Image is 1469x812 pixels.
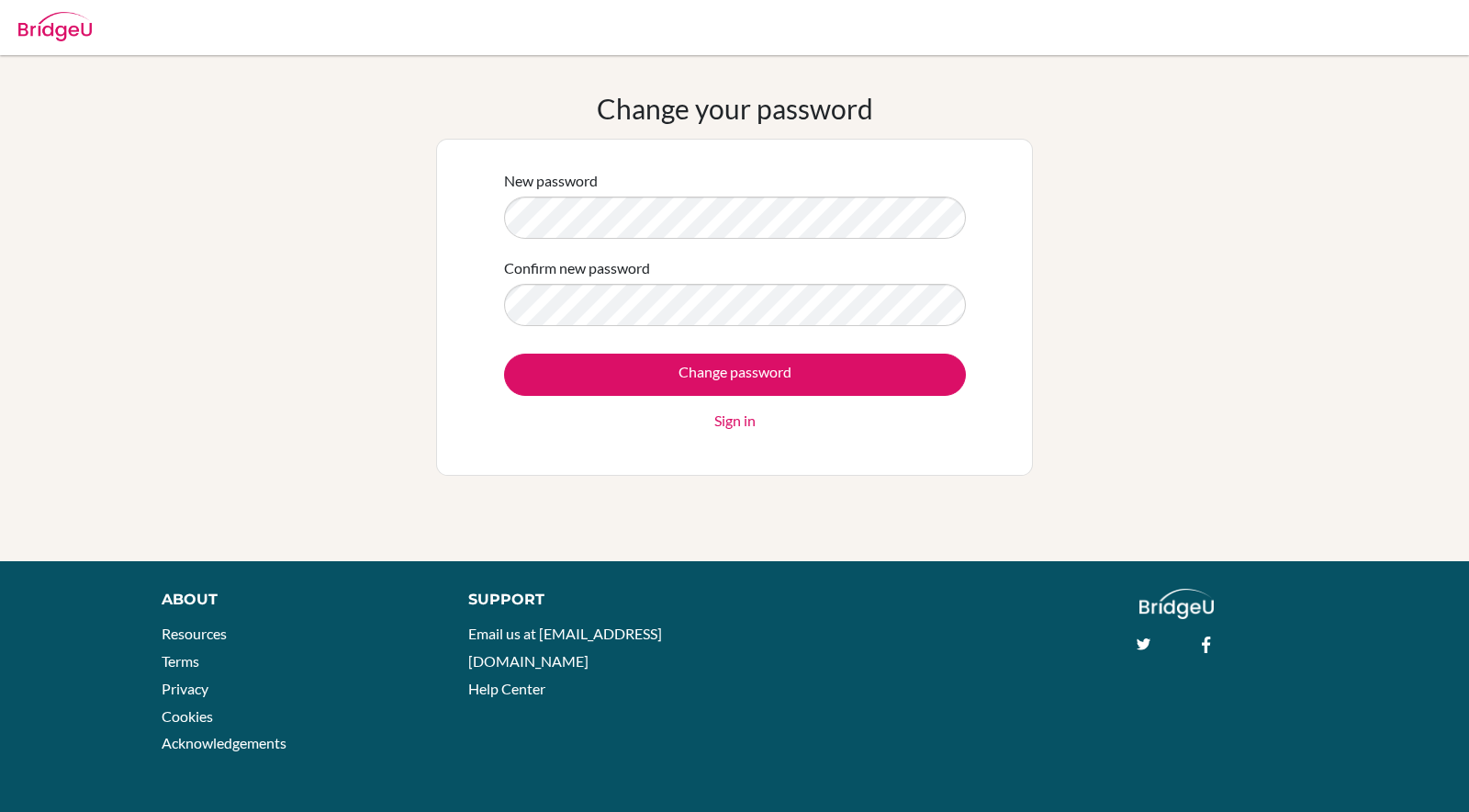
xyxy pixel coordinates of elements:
[504,257,650,279] label: Confirm new password
[714,410,756,432] a: Sign in
[468,680,545,697] a: Help Center
[18,12,92,41] img: Bridge-U
[162,625,227,642] a: Resources
[162,680,208,697] a: Privacy
[504,354,966,396] input: Change password
[1139,589,1214,619] img: logo_white@2x-f4f0deed5e89b7ecb1c2cc34c3e3d731f90f0f143d5ea2071677605dd97b5244.png
[468,589,714,611] div: Support
[504,170,598,192] label: New password
[162,734,286,751] a: Acknowledgements
[162,707,213,725] a: Cookies
[468,625,662,670] a: Email us at [EMAIL_ADDRESS][DOMAIN_NAME]
[162,589,428,611] div: About
[597,92,873,125] h1: Change your password
[162,652,199,670] a: Terms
